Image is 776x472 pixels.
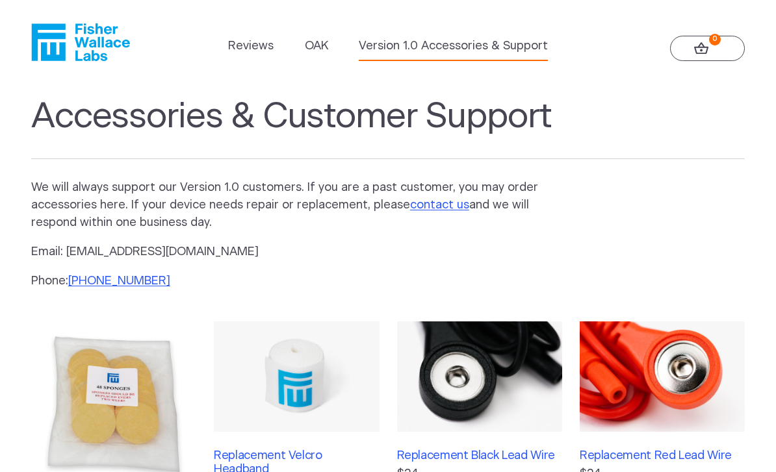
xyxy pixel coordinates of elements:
img: Replacement Red Lead Wire [580,321,745,432]
a: Reviews [228,38,274,55]
a: [PHONE_NUMBER] [68,275,170,287]
img: Replacement Velcro Headband [214,321,379,432]
h1: Accessories & Customer Support [31,96,745,159]
a: 0 [670,36,745,61]
p: Email: [EMAIL_ADDRESS][DOMAIN_NAME] [31,243,562,261]
h3: Replacement Red Lead Wire [580,449,745,464]
img: Replacement Black Lead Wire [397,321,562,432]
a: Fisher Wallace [31,23,130,61]
h3: Replacement Black Lead Wire [397,449,562,464]
a: Version 1.0 Accessories & Support [359,38,548,55]
p: Phone: [31,273,562,290]
a: OAK [305,38,328,55]
p: We will always support our Version 1.0 customers. If you are a past customer, you may order acces... [31,179,562,232]
strong: 0 [709,34,721,45]
a: contact us [410,199,469,211]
